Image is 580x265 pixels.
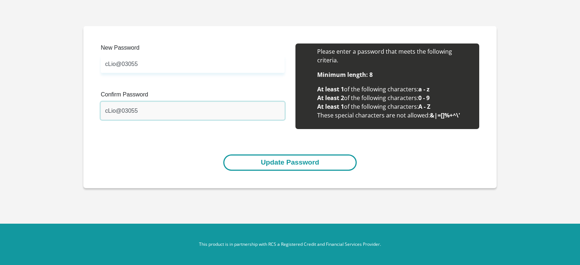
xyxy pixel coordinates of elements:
button: Update Password [223,154,356,171]
b: A - Z [418,103,430,111]
label: New Password [101,44,285,55]
input: Enter new Password [101,55,285,73]
li: of the following characters: [317,94,472,102]
li: of the following characters: [317,85,472,94]
b: a - z [418,85,430,93]
b: &|=[]%+^\' [430,111,460,119]
li: These special characters are not allowed: [317,111,472,120]
b: At least 1 [317,103,344,111]
b: At least 1 [317,85,344,93]
input: Confirm Password [101,102,285,120]
li: Please enter a password that meets the following criteria. [317,47,472,65]
b: 0 - 9 [418,94,430,102]
label: Confirm Password [101,90,285,102]
b: At least 2 [317,94,344,102]
p: This product is in partnership with RCS a Registered Credit and Financial Services Provider. [89,241,491,248]
li: of the following characters: [317,102,472,111]
b: Minimum length: 8 [317,71,373,79]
